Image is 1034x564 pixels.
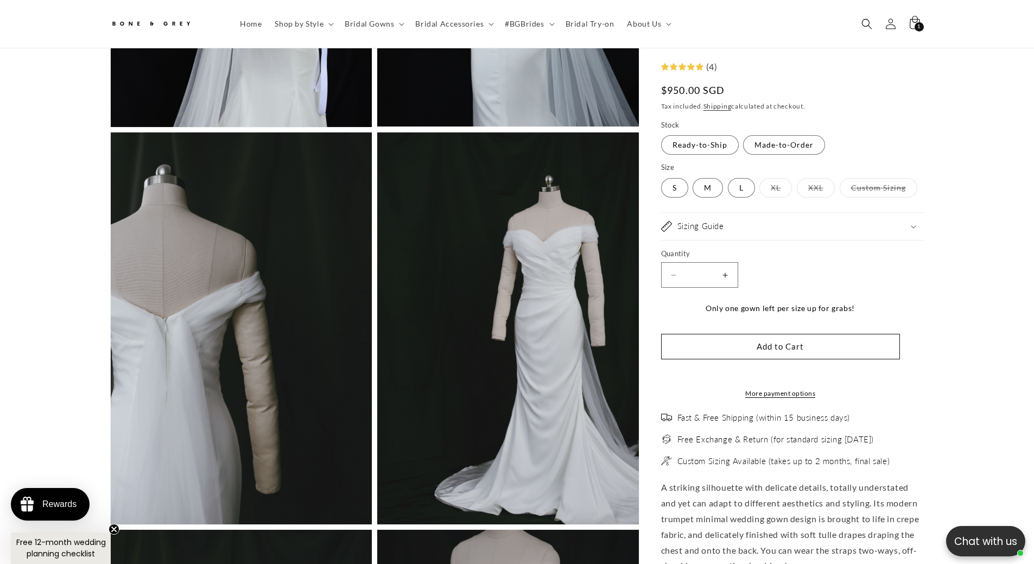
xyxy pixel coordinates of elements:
span: #BGBrides [505,19,544,29]
p: Chat with us [946,534,1025,549]
summary: Bridal Gowns [338,12,409,35]
div: I had a great time trying on gowns with [PERSON_NAME]! She made me feel so comfortable and I was ... [8,299,150,373]
div: [DATE] [292,268,314,280]
label: S [661,178,688,198]
button: Write a review [742,20,814,38]
summary: About Us [620,12,676,35]
a: Home [233,12,268,35]
div: Tax included. calculated at checkout. [661,101,924,112]
img: 4306368 [3,59,156,263]
legend: Stock [661,120,681,131]
span: Home [240,19,262,29]
label: Custom Sizing [840,178,917,198]
img: Bone and Grey Bridal [110,15,192,33]
label: XL [759,178,792,198]
span: Free Exchange & Return (for standard sizing [DATE]) [677,434,874,445]
summary: Shop by Style [268,12,338,35]
div: Rewards [42,499,77,509]
div: I got to wear [PERSON_NAME] for my wedding day, and I got so many compliments from our guests! I ... [500,325,642,399]
summary: Search [855,12,879,36]
div: [PERSON_NAME] [172,268,244,280]
div: I was searching for a minimal wedding dress for ages and I’m so happy that I found Bone & Grey. T... [336,319,478,393]
div: Free 12-month wedding planning checklistClose teaser [11,533,111,564]
div: [US_STATE][PERSON_NAME] [8,268,128,280]
a: 2049217 Altynay S [DATE] I was searching for a minimal wedding dress for ages and I’m so happy th... [328,59,486,398]
div: (4) [703,59,718,75]
img: exchange_2.png [661,434,672,445]
label: M [693,178,723,198]
span: $950.00 SGD [661,83,725,98]
div: Only one gown left per size up for grabs! [661,302,900,315]
label: Ready-to-Ship [661,136,739,155]
div: [PERSON_NAME] [500,294,572,306]
div: I had an amazing experience with [PERSON_NAME] during my appointment! She was there every step of... [172,299,314,384]
span: 1 [917,22,921,31]
a: 954611 [PERSON_NAME] [DATE] I got to wear [PERSON_NAME] for my wedding day, and I got so many com... [492,59,650,404]
label: Made-to-Order [743,136,825,155]
img: 954611 [494,59,648,288]
a: Bone and Grey Bridal [106,11,223,37]
h2: Sizing Guide [677,221,724,232]
img: needle.png [661,456,672,467]
span: Free 12-month wedding planning checklist [16,537,106,559]
summary: Sizing Guide [661,213,924,240]
summary: #BGBrides [498,12,559,35]
span: Bridal Accessories [415,19,484,29]
label: Quantity [661,249,900,259]
button: Add to Cart [661,334,900,359]
a: Shipping [703,102,732,110]
div: [DATE] [620,294,642,306]
img: 2049217 [331,59,484,282]
div: [DATE] [456,288,478,300]
legend: Size [661,163,676,174]
span: Bridal Try-on [566,19,614,29]
button: Close teaser [109,524,119,535]
span: Custom Sizing Available (takes up to 2 months, final sale) [677,456,890,467]
img: 4306360 [167,59,320,263]
span: About Us [627,19,661,29]
label: L [728,178,755,198]
label: XXL [797,178,835,198]
a: Bridal Try-on [559,12,621,35]
a: More payment options [661,389,900,399]
button: Open chatbox [946,526,1025,556]
div: [DATE] [128,268,150,280]
span: Bridal Gowns [345,19,394,29]
span: Shop by Style [275,19,323,29]
summary: Bridal Accessories [409,12,498,35]
div: Altynay S [336,288,373,300]
span: Fast & Free Shipping (within 15 business days) [677,413,851,423]
a: 4306360 [PERSON_NAME] [DATE] I had an amazing experience with [PERSON_NAME] during my appointment... [164,59,322,389]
